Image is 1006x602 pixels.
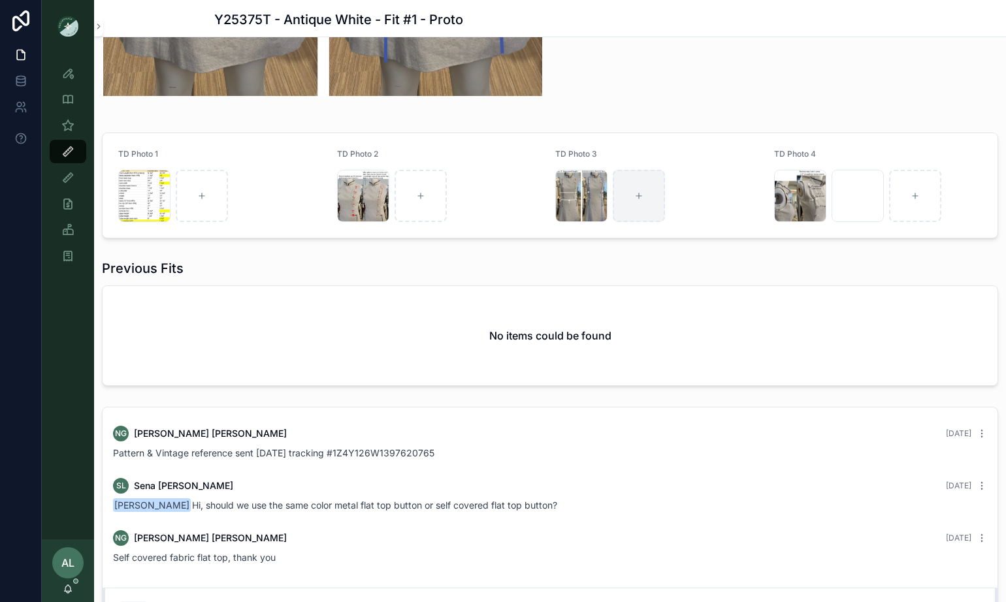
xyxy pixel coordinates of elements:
span: NG [115,533,127,543]
span: SL [116,481,126,491]
span: Hi, should we use the same color metal flat top button or self covered flat top button? [113,499,557,511]
span: [PERSON_NAME] [PERSON_NAME] [134,531,287,545]
h1: Y25375T - Antique White - Fit #1 - Proto [214,10,463,29]
span: TD Photo 2 [337,149,378,159]
span: AL [61,555,74,571]
h2: No items could be found [489,328,611,343]
span: [DATE] [946,533,971,543]
span: [PERSON_NAME] [PERSON_NAME] [134,427,287,440]
span: TD Photo 3 [555,149,597,159]
h1: Previous Fits [102,259,184,277]
img: App logo [57,16,78,37]
span: [DATE] [946,428,971,438]
span: NG [115,428,127,439]
span: TD Photo 4 [774,149,816,159]
span: TD Photo 1 [118,149,158,159]
span: Sena [PERSON_NAME] [134,479,233,492]
span: [DATE] [946,481,971,490]
span: [PERSON_NAME] [113,498,191,512]
span: Pattern & Vintage reference sent [DATE] tracking #1Z4Y126W1397620765 [113,447,434,458]
div: scrollable content [42,52,94,539]
span: Self covered fabric flat top, thank you [113,552,276,563]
